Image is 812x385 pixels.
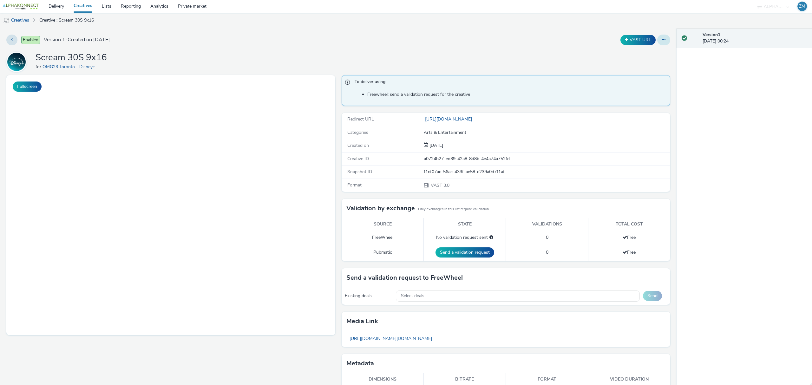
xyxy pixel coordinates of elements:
[424,156,670,162] div: a0724b27-ed39-42a8-8d8b-4e4a74a752fd
[435,247,494,258] button: Send a validation request
[21,36,40,44] span: Enabled
[489,234,493,241] div: Please select a deal below and click on Send to send a validation request to FreeWheel.
[619,35,657,45] div: Duplicate the creative as a VAST URL
[347,116,374,122] span: Redirect URL
[430,182,449,188] span: VAST 3.0
[347,129,368,135] span: Categories
[355,79,664,87] span: To deliver using:
[703,32,720,38] strong: Version 1
[347,156,369,162] span: Creative ID
[703,32,807,45] div: [DATE] 00:24
[36,13,97,28] a: Creative : Scream 30S 9x16
[7,53,26,71] img: OMG23 Toronto - Disney+
[428,142,443,149] div: Creation 27 September 2025, 00:24
[2,3,40,10] img: undefined Logo
[424,218,506,231] th: State
[342,231,424,244] td: FreeWheel
[620,35,656,45] button: VAST URL
[43,64,98,70] a: OMG23 Toronto - Disney+
[346,359,374,368] h3: Metadata
[342,244,424,261] td: Pubmatic
[424,169,670,175] div: f1cf07ac-56ac-433f-ae58-c239a0d7f1af
[36,64,43,70] span: for
[13,82,42,92] button: Fullscreen
[424,116,475,122] a: [URL][DOMAIN_NAME]
[546,249,548,255] span: 0
[346,273,463,283] h3: Send a validation request to FreeWheel
[346,204,415,213] h3: Validation by exchange
[44,36,110,43] span: Version 1 - Created on [DATE]
[347,169,372,175] span: Snapshot ID
[36,52,107,64] h1: Scream 30S 9x16
[588,218,670,231] th: Total cost
[424,129,670,136] div: Arts & Entertainment
[643,291,662,301] button: Send
[428,142,443,148] span: [DATE]
[342,218,424,231] th: Source
[546,234,548,240] span: 0
[345,293,393,299] div: Existing deals
[427,234,502,241] div: No validation request sent
[623,249,636,255] span: Free
[347,182,362,188] span: Format
[418,207,489,212] small: Only exchanges in this list require validation
[799,2,805,11] div: ZM
[401,293,427,299] span: Select deals...
[3,17,10,24] img: mobile
[6,59,29,65] a: OMG23 Toronto - Disney+
[347,142,369,148] span: Created on
[346,316,378,326] h3: Media link
[506,218,588,231] th: Validations
[346,332,435,345] a: [URL][DOMAIN_NAME][DOMAIN_NAME]
[623,234,636,240] span: Free
[367,91,667,98] li: Freewheel: send a validation request for the creative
